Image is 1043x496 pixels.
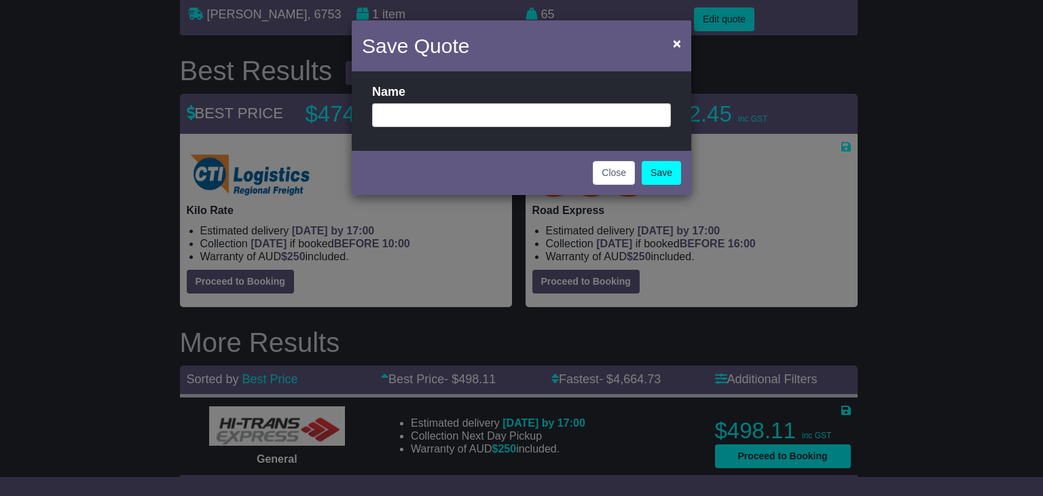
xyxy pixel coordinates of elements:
[642,161,681,185] a: Save
[362,31,469,61] h4: Save Quote
[673,35,681,51] span: ×
[666,29,688,57] button: Close
[593,161,635,185] button: Close
[372,85,405,100] label: Name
